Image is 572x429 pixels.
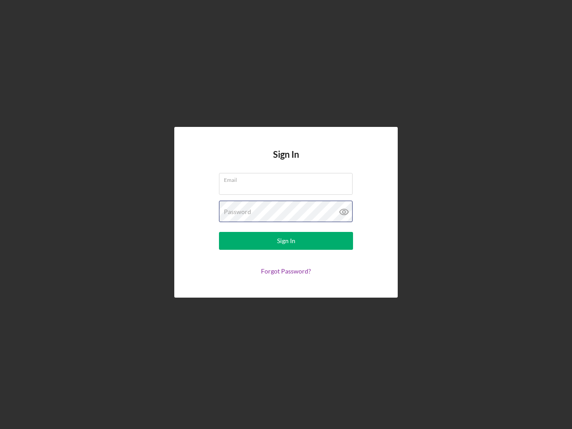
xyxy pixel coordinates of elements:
[277,232,295,250] div: Sign In
[224,173,353,183] label: Email
[224,208,251,215] label: Password
[273,149,299,173] h4: Sign In
[219,232,353,250] button: Sign In
[261,267,311,275] a: Forgot Password?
